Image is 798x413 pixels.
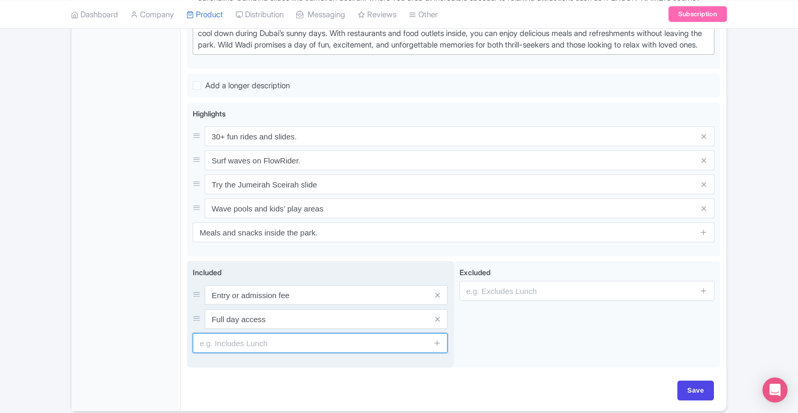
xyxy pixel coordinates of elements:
[460,268,490,277] span: Excluded
[762,377,788,403] div: Open Intercom Messenger
[193,268,221,277] span: Included
[205,80,290,90] span: Add a longer description
[677,381,714,400] input: Save
[460,281,714,301] input: e.g. Excludes Lunch
[193,333,448,353] input: e.g. Includes Lunch
[668,6,727,22] a: Subscription
[193,109,226,118] span: Highlights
